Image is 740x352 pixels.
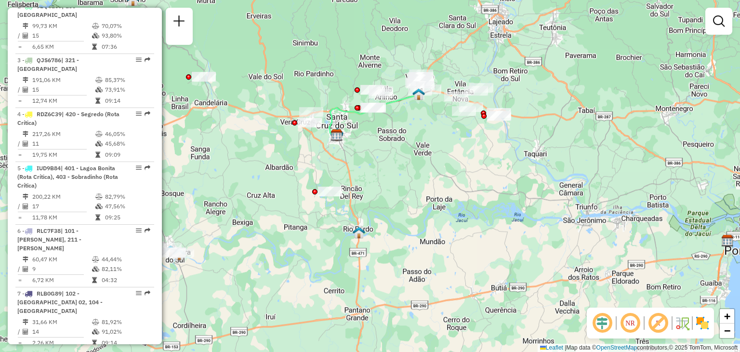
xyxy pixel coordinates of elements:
[17,227,81,252] span: | 101 - [PERSON_NAME], 211 - [PERSON_NAME]
[17,139,22,149] td: /
[92,340,97,346] i: Tempo total em rota
[105,150,150,160] td: 09:09
[298,118,322,127] div: Atividade não roteirizada - ARNOLDO PICK e CIA L
[101,255,150,264] td: 44,44%
[37,164,61,172] span: IUD9B84
[540,344,563,351] a: Leaflet
[360,103,384,112] div: Atividade não roteirizada - IRMAOS SCHUSTER LTDA
[17,227,81,252] span: 6 -
[17,327,22,337] td: /
[95,194,103,200] i: % de utilização do peso
[721,234,734,247] img: CDD Porto Alegre
[32,202,95,211] td: 17
[724,325,730,337] span: −
[92,33,99,39] i: % de utilização da cubagem
[95,203,103,209] i: % de utilização da cubagem
[17,56,79,72] span: | 321 - [GEOGRAPHIC_DATA]
[724,310,730,322] span: +
[32,85,95,95] td: 15
[17,290,103,314] span: 7 -
[37,56,61,64] span: QJS6786
[32,327,92,337] td: 14
[360,85,384,95] div: Atividade não roteirizada - ADRIANA INES VOGT -
[23,77,28,83] i: Distância Total
[23,87,28,93] i: Total de Atividades
[32,129,95,139] td: 217,26 KM
[145,228,150,233] em: Rota exportada
[17,110,119,126] span: 4 -
[161,248,185,257] div: Atividade não roteirizada - FDOCDOG DO ENGENHO
[145,111,150,117] em: Rota exportada
[92,329,99,335] i: % de utilização da cubagem
[17,31,22,41] td: /
[17,202,22,211] td: /
[23,33,28,39] i: Total de Atividades
[105,213,150,222] td: 09:25
[170,248,194,258] div: Atividade não roteirizada - MARTA ELISA CORREA -
[145,165,150,171] em: Rota exportada
[145,57,150,63] em: Rota exportada
[32,275,92,285] td: 6,72 KM
[105,129,150,139] td: 46,05%
[32,139,95,149] td: 11
[162,247,186,257] div: Atividade não roteirizada - POSTO DAL RI
[136,57,142,63] em: Opções
[158,243,182,252] div: Atividade não roteirizada - FERNANDO STAHL
[23,141,28,147] i: Total de Atividades
[369,86,393,96] div: Atividade não roteirizada - 55.379.535 MATEUS DE BORBA
[101,317,150,327] td: 81,92%
[318,187,342,196] div: Atividade não roteirizada - BAR MINI MARC TANA
[17,338,22,348] td: =
[674,315,690,331] img: Fluxo de ruas
[145,290,150,296] em: Rota exportada
[37,2,62,10] span: JBQ0E09
[23,203,28,209] i: Total de Atividades
[101,31,150,41] td: 93,80%
[444,92,468,101] div: Atividade não roteirizada - MINIMERCADO FAGUNDES
[37,290,62,297] span: RLB0G89
[101,327,150,337] td: 91,02%
[410,75,434,84] div: Atividade não roteirizada - LIDIANE MARTINS
[101,42,150,52] td: 07:36
[105,96,150,106] td: 09:14
[101,264,150,274] td: 82,11%
[105,75,150,85] td: 85,37%
[32,213,95,222] td: 11,78 KM
[192,72,216,81] div: Atividade não roteirizada - MERCEARIA E PARADOURO PASSA SETE LTDA.
[331,127,344,140] img: Santa Cruz FAD
[469,83,493,93] div: Atividade não roteirizada - 62.463.873 JOSIANE TERESINHA DO COUTO
[105,202,150,211] td: 47,56%
[709,12,728,31] a: Exibir filtros
[17,213,22,222] td: =
[17,2,79,18] span: | 235 - [GEOGRAPHIC_DATA]
[136,111,142,117] em: Opções
[92,44,97,50] i: Tempo total em rota
[105,192,150,202] td: 82,79%
[17,42,22,52] td: =
[23,131,28,137] i: Distância Total
[538,344,740,352] div: Map data © contributors,© 2025 TomTom, Microsoft
[17,290,103,314] span: | 102 - [GEOGRAPHIC_DATA] 02, 104 - [GEOGRAPHIC_DATA]
[32,264,92,274] td: 9
[695,315,710,331] img: Exibir/Ocultar setores
[95,87,103,93] i: % de utilização da cubagem
[170,12,189,33] a: Nova sessão e pesquisa
[17,110,119,126] span: | 420 - Segredo (Rota Crítica)
[17,150,22,160] td: =
[23,257,28,262] i: Distância Total
[101,275,150,285] td: 04:32
[17,275,22,285] td: =
[23,23,28,29] i: Distância Total
[619,311,642,335] span: Ocultar NR
[105,85,150,95] td: 73,91%
[136,228,142,233] em: Opções
[720,309,734,324] a: Zoom in
[32,255,92,264] td: 60,47 KM
[32,317,92,327] td: 31,66 KM
[95,131,103,137] i: % de utilização do peso
[101,21,150,31] td: 70,07%
[37,110,62,118] span: RDZ6C39
[32,75,95,85] td: 191,06 KM
[412,88,425,100] img: Venâncio Aires
[95,141,103,147] i: % de utilização da cubagem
